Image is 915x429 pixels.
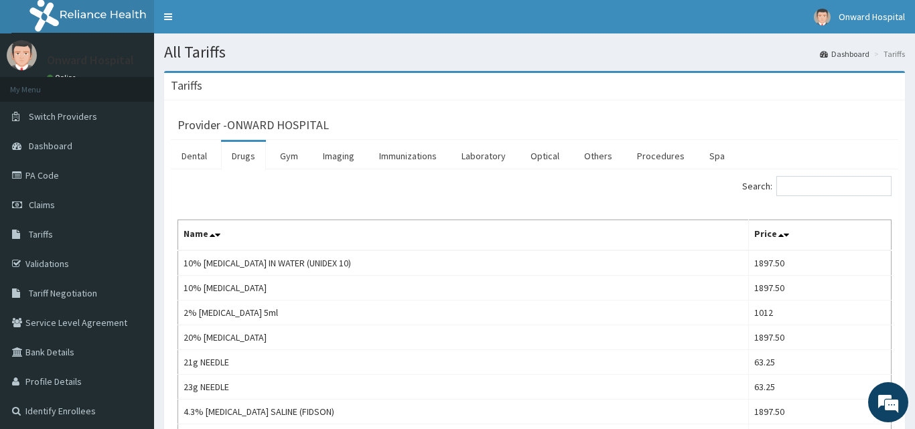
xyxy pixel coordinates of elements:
[221,142,266,170] a: Drugs
[749,350,892,375] td: 63.25
[814,9,831,25] img: User Image
[749,325,892,350] td: 1897.50
[820,48,869,60] a: Dashboard
[164,44,905,61] h1: All Tariffs
[47,73,79,82] a: Online
[29,110,97,122] span: Switch Providers
[178,276,749,301] td: 10% [MEDICAL_DATA]
[871,48,905,60] li: Tariffs
[742,176,892,196] label: Search:
[7,286,255,333] textarea: Type your message and hit 'Enter'
[29,199,55,211] span: Claims
[269,142,309,170] a: Gym
[29,140,72,152] span: Dashboard
[626,142,695,170] a: Procedures
[171,80,202,92] h3: Tariffs
[171,142,218,170] a: Dental
[520,142,570,170] a: Optical
[749,220,892,251] th: Price
[29,287,97,299] span: Tariff Negotiation
[178,325,749,350] td: 20% [MEDICAL_DATA]
[178,250,749,276] td: 10% [MEDICAL_DATA] IN WATER (UNIDEX 10)
[220,7,252,39] div: Minimize live chat window
[749,250,892,276] td: 1897.50
[451,142,516,170] a: Laboratory
[25,67,54,100] img: d_794563401_company_1708531726252_794563401
[776,176,892,196] input: Search:
[178,119,329,131] h3: Provider - ONWARD HOSPITAL
[749,375,892,400] td: 63.25
[573,142,623,170] a: Others
[70,75,225,92] div: Chat with us now
[78,129,185,264] span: We're online!
[178,350,749,375] td: 21g NEEDLE
[749,276,892,301] td: 1897.50
[699,142,735,170] a: Spa
[47,54,134,66] p: Onward Hospital
[178,301,749,325] td: 2% [MEDICAL_DATA] 5ml
[29,228,53,240] span: Tariffs
[749,301,892,325] td: 1012
[839,11,905,23] span: Onward Hospital
[312,142,365,170] a: Imaging
[178,375,749,400] td: 23g NEEDLE
[368,142,447,170] a: Immunizations
[178,400,749,424] td: 4.3% [MEDICAL_DATA] SALINE (FIDSON)
[749,400,892,424] td: 1897.50
[7,40,37,70] img: User Image
[178,220,749,251] th: Name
